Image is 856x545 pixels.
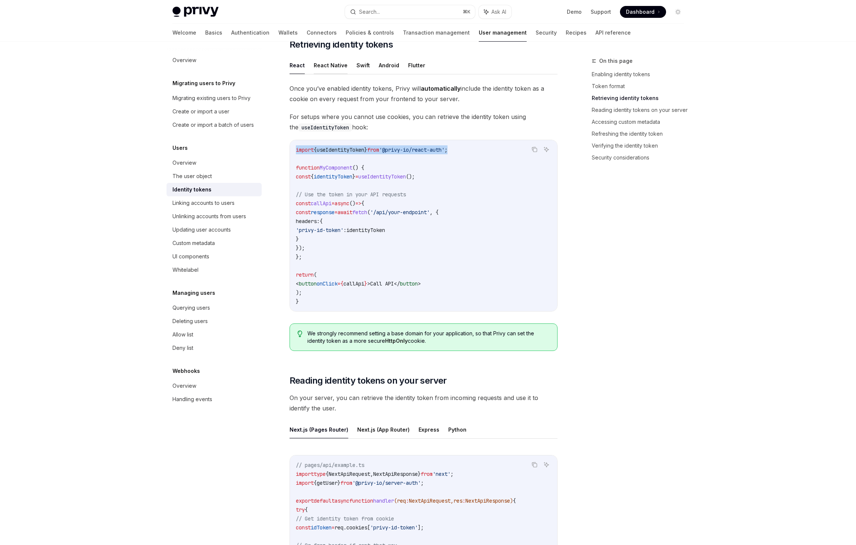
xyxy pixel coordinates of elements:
[296,497,314,504] span: export
[430,209,439,216] span: , {
[595,24,631,42] a: API reference
[337,480,340,486] span: }
[542,145,551,154] button: Ask AI
[418,280,421,287] span: >
[167,156,262,170] a: Overview
[314,480,317,486] span: {
[172,317,208,326] div: Deleting users
[352,480,421,486] span: '@privy-io/server-auth'
[364,280,367,287] span: }
[530,460,539,470] button: Copy the contents from the code block
[314,471,326,477] span: type
[346,524,367,531] span: cookies
[479,5,511,19] button: Ask AI
[172,367,200,375] h5: Webhooks
[335,200,349,207] span: async
[592,104,690,116] a: Reading identity tokens on your server
[361,200,364,207] span: {
[167,301,262,315] a: Querying users
[296,254,302,260] span: };
[567,8,582,16] a: Demo
[172,120,254,129] div: Create or import a batch of users
[172,199,235,207] div: Linking accounts to users
[167,263,262,277] a: Whitelabel
[167,236,262,250] a: Custom metadata
[320,164,352,171] span: MyComponent
[343,524,346,531] span: .
[296,271,314,278] span: return
[591,8,611,16] a: Support
[367,146,379,153] span: from
[172,143,188,152] h5: Users
[345,5,475,19] button: Search...⌘K
[314,497,335,504] span: default
[445,146,448,153] span: ;
[296,146,314,153] span: import
[448,421,466,438] button: Python
[296,200,311,207] span: const
[299,280,317,287] span: button
[373,497,394,504] span: handler
[231,24,269,42] a: Authentication
[296,289,302,296] span: );
[346,227,385,233] span: identityToken
[296,524,311,531] span: const
[278,24,298,42] a: Wallets
[297,330,303,337] svg: Tip
[172,7,219,17] img: light logo
[367,209,370,216] span: (
[343,227,346,233] span: :
[349,200,355,207] span: ()
[314,173,352,180] span: identityToken
[364,146,367,153] span: }
[379,57,399,74] button: Android
[352,209,367,216] span: fetch
[296,280,299,287] span: <
[296,164,320,171] span: function
[296,462,364,468] span: // pages/api/example.ts
[172,56,196,65] div: Overview
[530,145,539,154] button: Copy the contents from the code block
[296,471,314,477] span: import
[172,381,196,390] div: Overview
[307,24,337,42] a: Connectors
[326,471,329,477] span: {
[172,303,210,312] div: Querying users
[409,497,450,504] span: NextApiRequest
[296,209,311,216] span: const
[167,105,262,118] a: Create or import a user
[462,497,465,504] span: :
[317,146,364,153] span: useIdentityToken
[356,57,370,74] button: Swift
[418,524,424,531] span: ];
[592,140,690,152] a: Verifying the identity token
[311,209,335,216] span: response
[592,80,690,92] a: Token format
[311,200,332,207] span: callApi
[335,497,349,504] span: async
[385,338,408,344] strong: HttpOnly
[367,524,370,531] span: [
[335,524,343,531] span: req
[400,280,418,287] span: button
[463,9,471,15] span: ⌘ K
[172,344,193,352] div: Deny list
[290,83,558,104] span: Once you’ve enabled identity tokens, Privy will include the identity token as a cookie on every r...
[357,421,410,438] button: Next.js (App Router)
[370,280,394,287] span: Call API
[314,271,317,278] span: (
[296,173,311,180] span: const
[167,393,262,406] a: Handling events
[296,298,299,305] span: }
[421,471,433,477] span: from
[167,379,262,393] a: Overview
[406,173,415,180] span: ();
[352,164,364,171] span: () {
[298,123,352,132] code: useIdentityToken
[406,497,409,504] span: :
[536,24,557,42] a: Security
[167,210,262,223] a: Unlinking accounts from users
[172,212,246,221] div: Unlinking accounts from users
[332,524,335,531] span: =
[332,200,335,207] span: =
